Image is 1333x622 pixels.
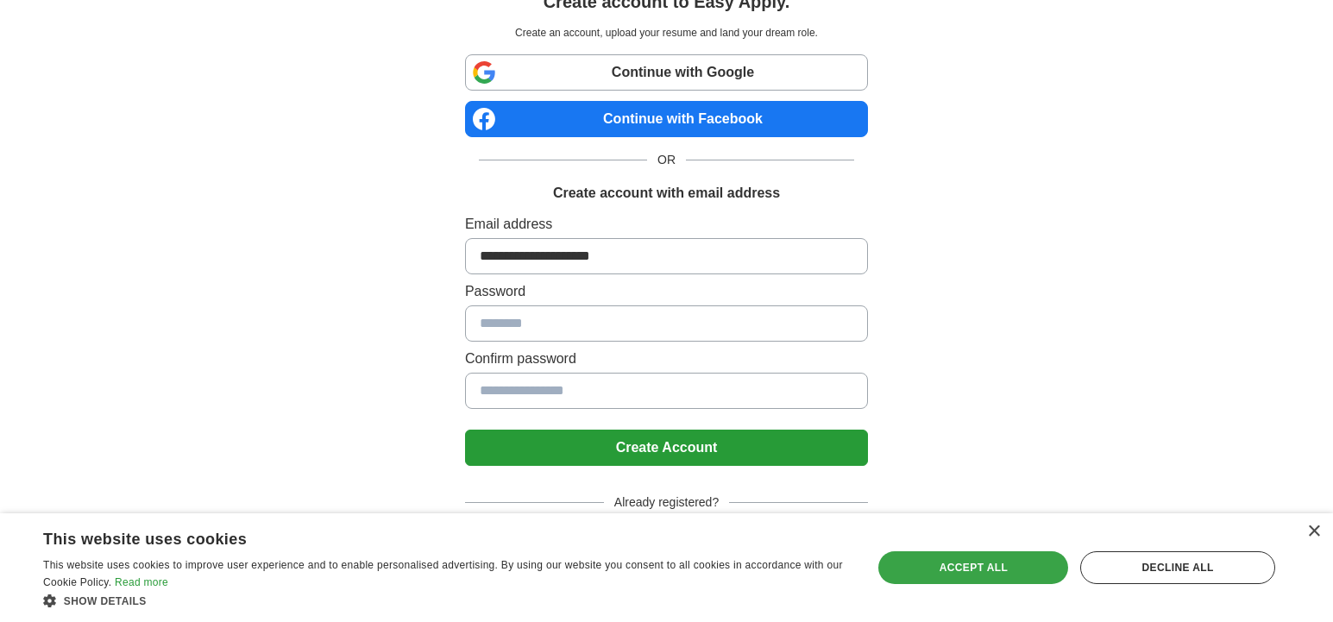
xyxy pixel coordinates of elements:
div: Close [1307,525,1320,538]
a: Continue with Facebook [465,101,868,137]
h1: Create account with email address [553,183,780,204]
p: Create an account, upload your resume and land your dream role. [468,25,865,41]
label: Password [465,281,868,302]
span: OR [647,151,686,169]
button: Create Account [465,430,868,466]
div: Show details [43,592,848,609]
div: Accept all [878,551,1068,584]
a: Continue with Google [465,54,868,91]
span: Show details [64,595,147,607]
span: This website uses cookies to improve user experience and to enable personalised advertising. By u... [43,559,843,588]
a: Read more, opens a new window [115,576,168,588]
label: Email address [465,214,868,235]
div: This website uses cookies [43,524,805,550]
div: Decline all [1080,551,1275,584]
span: Already registered? [604,493,729,512]
label: Confirm password [465,349,868,369]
